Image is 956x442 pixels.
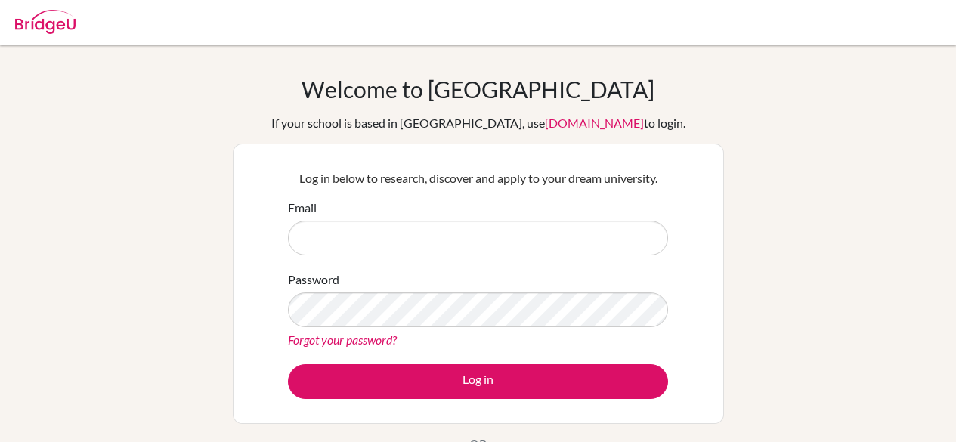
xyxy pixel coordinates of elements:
label: Email [288,199,317,217]
p: Log in below to research, discover and apply to your dream university. [288,169,668,187]
button: Log in [288,364,668,399]
div: If your school is based in [GEOGRAPHIC_DATA], use to login. [271,114,685,132]
img: Bridge-U [15,10,76,34]
a: [DOMAIN_NAME] [545,116,644,130]
label: Password [288,270,339,289]
a: Forgot your password? [288,332,397,347]
h1: Welcome to [GEOGRAPHIC_DATA] [302,76,654,103]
